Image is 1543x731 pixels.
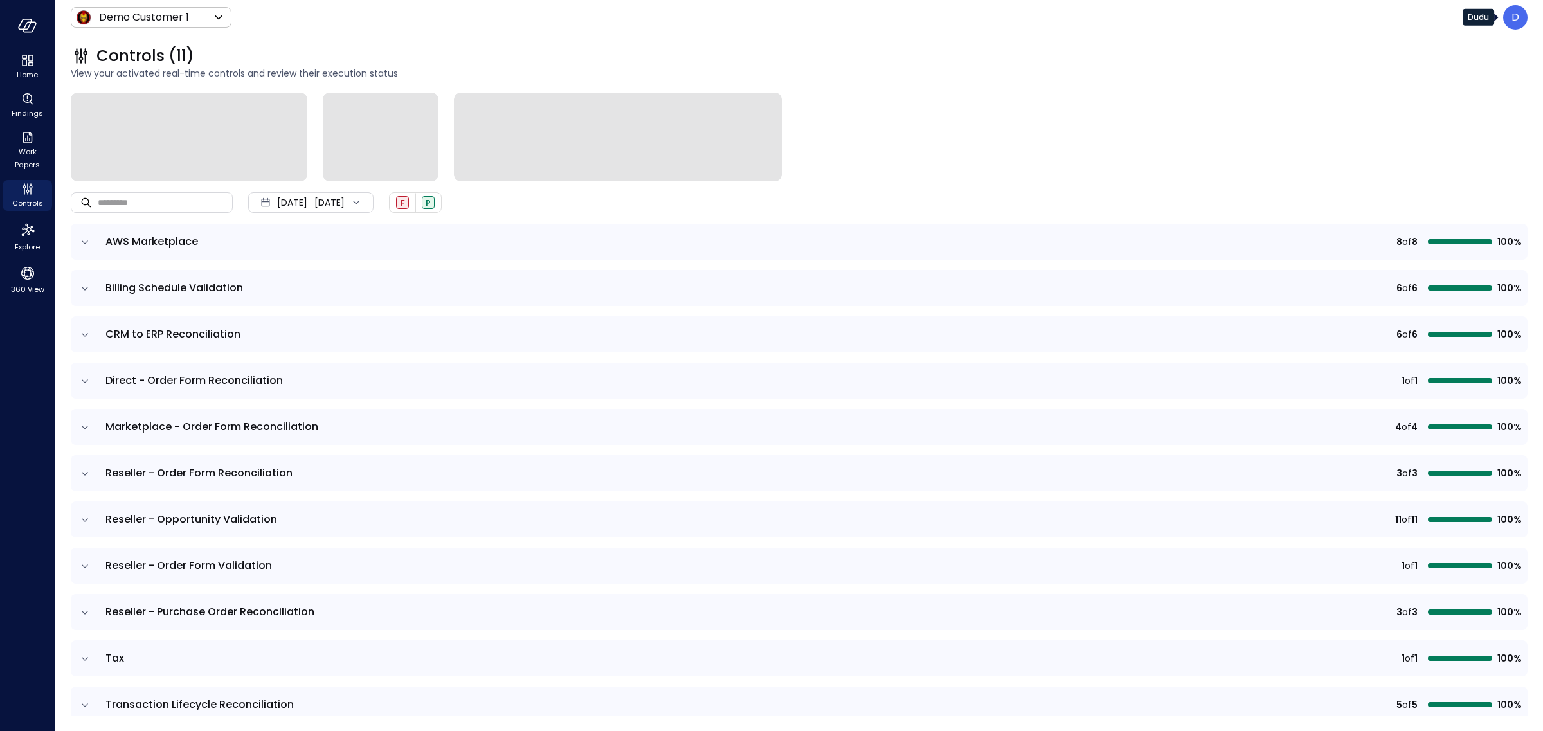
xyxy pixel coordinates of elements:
[1405,651,1414,665] span: of
[1402,466,1412,480] span: of
[1402,420,1411,434] span: of
[396,196,409,209] div: Failed
[422,196,435,209] div: Passed
[1414,559,1418,573] span: 1
[105,280,243,295] span: Billing Schedule Validation
[96,46,194,66] span: Controls (11)
[105,373,283,388] span: Direct - Order Form Reconciliation
[1412,605,1418,619] span: 3
[1395,512,1402,527] span: 11
[1402,698,1412,712] span: of
[1463,9,1494,26] div: Dudu
[1411,512,1418,527] span: 11
[76,10,91,25] img: Icon
[105,558,272,573] span: Reseller - Order Form Validation
[78,236,91,249] button: expand row
[1405,559,1414,573] span: of
[1402,235,1412,249] span: of
[401,197,405,208] span: F
[1411,420,1418,434] span: 4
[1412,281,1418,295] span: 6
[1497,651,1520,665] span: 100%
[426,197,431,208] span: P
[1412,466,1418,480] span: 3
[1396,327,1402,341] span: 6
[3,129,52,172] div: Work Papers
[78,653,91,665] button: expand row
[78,282,91,295] button: expand row
[105,234,198,249] span: AWS Marketplace
[1497,235,1520,249] span: 100%
[8,145,47,171] span: Work Papers
[1402,651,1405,665] span: 1
[3,51,52,82] div: Home
[12,197,43,210] span: Controls
[1497,605,1520,619] span: 100%
[277,195,307,210] span: [DATE]
[1396,235,1402,249] span: 8
[1412,327,1418,341] span: 6
[3,262,52,297] div: 360 View
[105,604,314,619] span: Reseller - Purchase Order Reconciliation
[78,375,91,388] button: expand row
[1395,420,1402,434] span: 4
[11,283,44,296] span: 360 View
[78,560,91,573] button: expand row
[1412,235,1418,249] span: 8
[1405,374,1414,388] span: of
[1497,281,1520,295] span: 100%
[1402,374,1405,388] span: 1
[3,90,52,121] div: Findings
[1511,10,1519,25] p: D
[1396,698,1402,712] span: 5
[1402,559,1405,573] span: 1
[1497,466,1520,480] span: 100%
[78,421,91,434] button: expand row
[105,651,124,665] span: Tax
[105,697,294,712] span: Transaction Lifecycle Reconciliation
[105,327,240,341] span: CRM to ERP Reconciliation
[1402,512,1411,527] span: of
[1497,374,1520,388] span: 100%
[1497,327,1520,341] span: 100%
[1497,698,1520,712] span: 100%
[1402,605,1412,619] span: of
[17,68,38,81] span: Home
[1414,374,1418,388] span: 1
[1396,466,1402,480] span: 3
[105,465,293,480] span: Reseller - Order Form Reconciliation
[15,240,40,253] span: Explore
[78,606,91,619] button: expand row
[3,219,52,255] div: Explore
[78,699,91,712] button: expand row
[3,180,52,211] div: Controls
[1497,512,1520,527] span: 100%
[1503,5,1528,30] div: Dudu
[105,419,318,434] span: Marketplace - Order Form Reconciliation
[78,467,91,480] button: expand row
[1497,559,1520,573] span: 100%
[71,66,1528,80] span: View your activated real-time controls and review their execution status
[1414,651,1418,665] span: 1
[78,329,91,341] button: expand row
[1396,281,1402,295] span: 6
[1396,605,1402,619] span: 3
[12,107,43,120] span: Findings
[1402,281,1412,295] span: of
[78,514,91,527] button: expand row
[105,512,277,527] span: Reseller - Opportunity Validation
[1402,327,1412,341] span: of
[99,10,189,25] p: Demo Customer 1
[1497,420,1520,434] span: 100%
[1412,698,1418,712] span: 5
